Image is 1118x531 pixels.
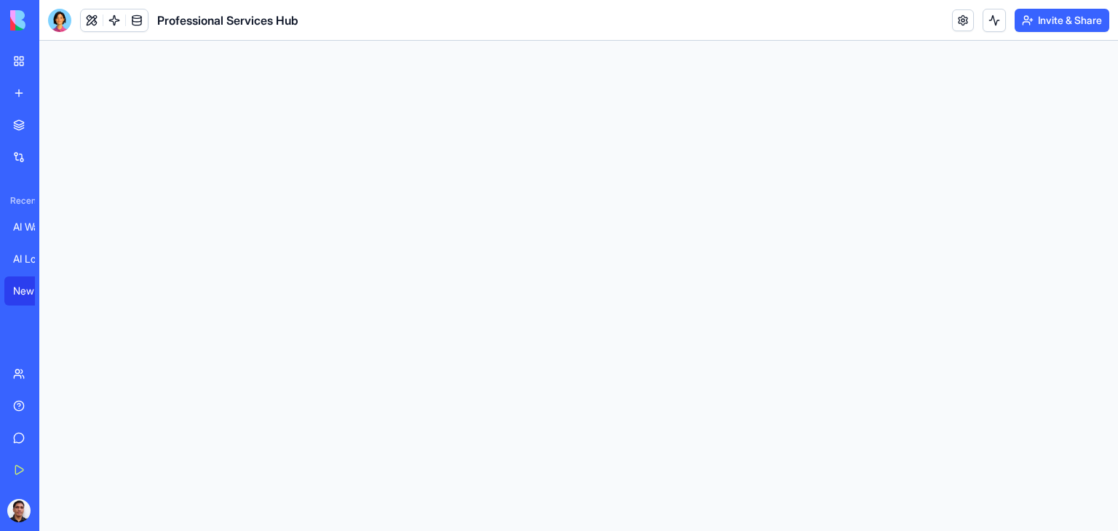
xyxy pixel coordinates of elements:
[4,195,35,207] span: Recent
[157,12,298,29] span: Professional Services Hub
[4,212,63,241] a: AI Warranty Management System
[13,220,54,234] div: AI Warranty Management System
[10,10,100,31] img: logo
[7,499,31,522] img: ACg8ocJkteLRu77GYGHQ_URDq7Yjr2K24YhktYo-bqfhJW1nilP-wD1F=s96-c
[4,276,63,306] a: New App
[13,284,54,298] div: New App
[1015,9,1109,32] button: Invite & Share
[4,244,63,274] a: AI Logo Generator
[13,252,54,266] div: AI Logo Generator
